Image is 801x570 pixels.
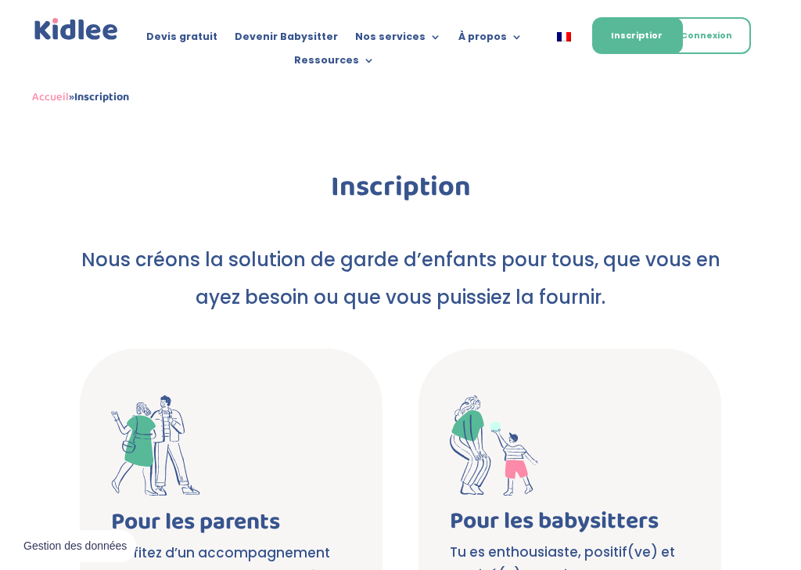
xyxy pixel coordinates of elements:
a: Accueil [32,88,69,106]
strong: Inscription [74,88,129,106]
a: À propos [458,31,523,49]
img: logo_kidlee_bleu [32,16,120,43]
img: Français [557,32,571,41]
a: Connexion [662,17,751,54]
span: Gestion des données [23,539,127,554]
h1: Inscription [80,173,720,209]
a: Devenir Babysitter [235,31,338,49]
a: Nos services [355,31,441,49]
h2: Pour les parents [111,510,351,542]
img: parents [111,395,200,496]
img: babysitter [450,395,539,496]
a: Devis gratuit [146,31,217,49]
a: Kidlee Logo [32,16,120,43]
a: Inscription [592,17,683,54]
p: Nous créons la solution de garde d’enfants pour tous, que vous en ayez besoin ou que vous puissie... [80,241,720,316]
h2: Pour les babysitters [450,510,690,541]
button: Gestion des données [14,530,136,563]
a: Ressources [294,55,375,72]
span: » [32,88,129,106]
